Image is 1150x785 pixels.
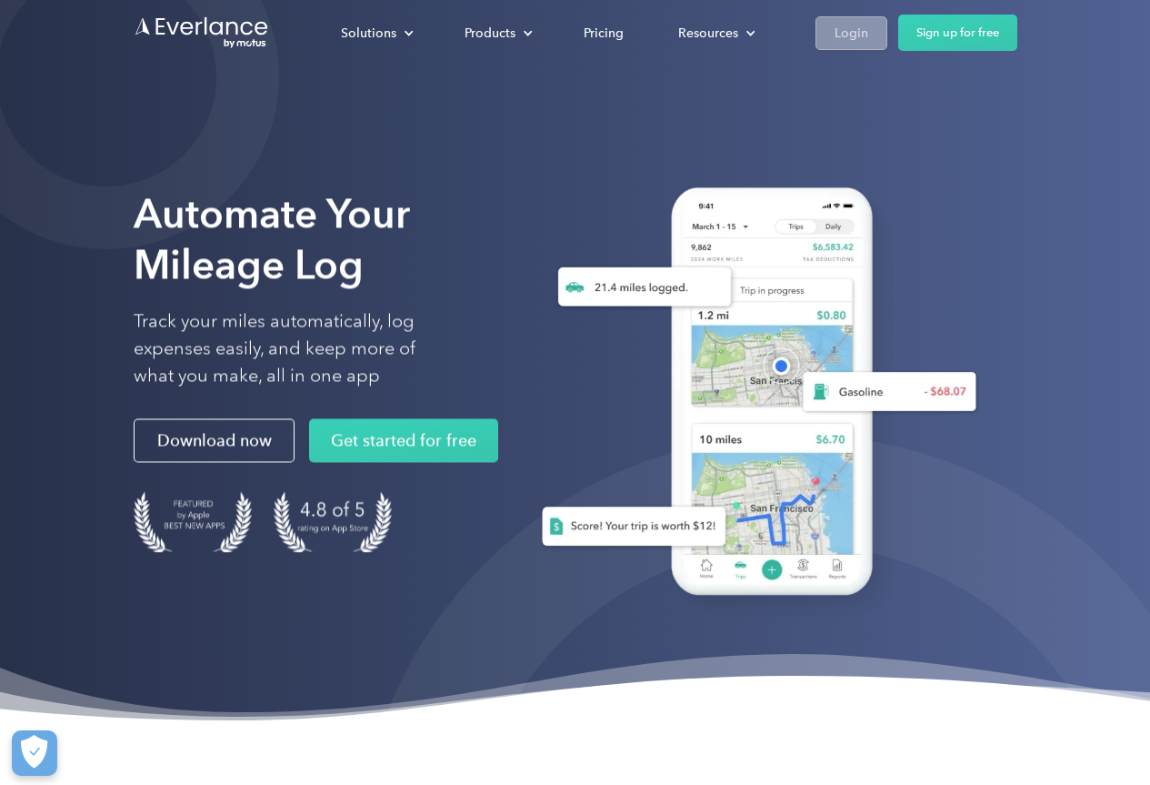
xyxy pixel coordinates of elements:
div: Products [465,22,515,45]
div: Resources [660,17,770,49]
a: Pricing [565,17,642,49]
a: Login [815,16,887,50]
div: Solutions [323,17,428,49]
a: Go to homepage [134,15,270,50]
img: Everlance, mileage tracker app, expense tracking app [513,169,991,623]
img: 4.9 out of 5 stars on the app store [274,492,392,553]
img: Badge for Featured by Apple Best New Apps [134,492,252,553]
div: Products [446,17,547,49]
strong: Automate Your Mileage Log [134,189,410,288]
a: Download now [134,419,295,463]
div: Solutions [341,22,396,45]
div: Login [835,22,868,45]
button: Cookies Settings [12,730,57,776]
div: Resources [678,22,738,45]
a: Sign up for free [898,15,1017,51]
p: Track your miles automatically, log expenses easily, and keep more of what you make, all in one app [134,308,458,390]
div: Pricing [584,22,624,45]
a: Get started for free [309,419,498,463]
